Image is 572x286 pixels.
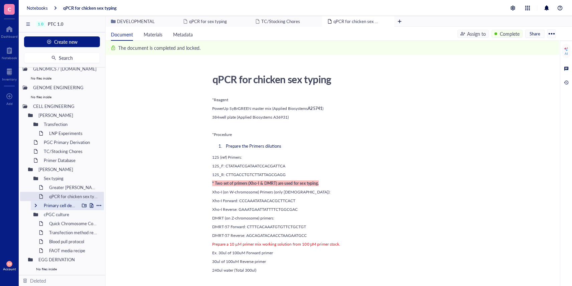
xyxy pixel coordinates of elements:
[30,277,46,284] div: Deleted
[212,114,289,120] span: 384well plate (Applied Biosystems A36931)
[212,106,308,111] span: PowerUp SyBrGREEN master mix (Applied Biosystems
[2,56,17,60] div: Notebook
[24,36,100,47] button: Create new
[173,31,193,38] span: Metadata
[212,132,232,137] span: *Procedure
[500,30,520,37] div: Complete
[41,138,101,147] div: PGC Primary Derivation
[525,30,545,38] button: Share
[30,64,101,74] div: GENOMICS / [DOMAIN_NAME]
[212,267,256,273] span: 240ul water (Total 300ul)
[46,183,101,192] div: Greater [PERSON_NAME] Sex Typing
[212,224,306,230] span: DMRT-57 Forward: CTTTCACAAATGTGTTCTGCTGT
[46,246,101,255] div: FAOT media recipe
[1,34,18,38] div: Dashboard
[7,262,11,266] span: TR
[111,31,133,38] span: Document
[35,111,101,120] div: [PERSON_NAME]
[20,74,104,83] div: No files inside
[41,174,101,183] div: Sex typing
[41,147,101,156] div: TC/Stocking Chores
[35,255,101,264] div: EGG DERIVATION
[2,45,17,60] a: Notebook
[2,77,17,81] div: Inventory
[46,219,101,228] div: Quick Chromosome Counting
[212,163,285,169] span: 12S_F: CTATAATCGATAATCCACGATTCA
[209,71,447,88] div: qPCR for chicken sex typing
[54,39,78,44] span: Create new
[118,44,200,51] div: The document is completed and locked.
[2,66,17,81] a: Inventory
[322,106,323,111] span: )
[6,102,13,106] div: Add
[46,228,101,237] div: Transfection method referance
[467,30,486,37] div: Assign to
[212,206,298,212] span: Xho-I Reverse: GAAATGAATTATTTTCTGGCGAC
[212,172,286,177] span: 12S_R: CTTGACCTGTCTTATTAGCGAGG
[1,24,18,38] a: Dashboard
[46,129,101,138] div: LNP Experiments
[212,154,242,160] span: 12S (ref) Primers:
[212,241,340,247] span: Prepare a 10 µM primer mix working solution from 100 μM primer stock.
[59,55,73,60] span: Search
[41,201,79,210] div: Primary cell derivation template
[63,5,117,11] a: qPCR for chicken sex typing
[41,120,101,129] div: Transfection
[41,210,101,219] div: cPGC culture
[27,5,48,11] a: Notebooks
[25,264,104,274] div: No files inside
[308,106,322,111] span: A25741
[212,180,319,186] span: * Two set of primers (Xho-I & DMRT) are used for sex typing.
[530,31,540,37] span: Share
[212,259,266,264] span: 30ul of 100uM Reverse primer
[41,156,101,165] div: Primer Database
[48,21,63,27] span: PTC 1.0
[30,83,101,92] div: GENOME ENGINEERING
[144,31,162,38] span: Materials
[212,97,228,103] span: *Reagent
[212,215,274,221] span: DMRT (on Z-chromosome) primers:
[212,198,295,203] span: Xho-I Forward: CCCAAATATAACACGCTTCACT
[226,143,281,149] span: Prepare the Primers dilutions
[46,192,101,201] div: qPCR for chicken sex typing
[212,233,307,238] span: DMRT-57 Reverse: AGCAGATACAACCTAAGAATGCC
[8,5,11,13] span: C
[46,237,101,246] div: Blood pull protocol
[38,22,43,26] div: 1.0
[35,165,101,174] div: [PERSON_NAME]
[565,51,568,55] div: AI
[24,52,100,63] button: Search
[3,267,16,271] div: Account
[20,92,104,102] div: No files inside
[212,189,330,195] span: Xho-I (on W-chromosome) Primers (only [DEMOGRAPHIC_DATA]):
[30,102,101,111] div: CELL ENGINEERING
[212,250,273,256] span: Ex. 30ul of 100uM Forward primer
